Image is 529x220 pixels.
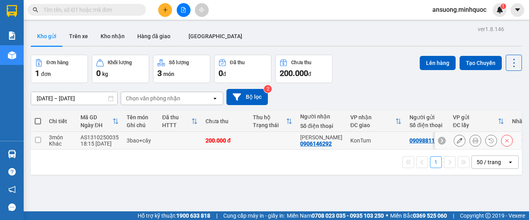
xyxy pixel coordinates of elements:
button: caret-down [510,3,524,17]
div: Chọn văn phòng nhận [126,94,180,102]
span: Miền Nam [287,211,384,220]
div: 3bao+cây [127,137,154,144]
strong: 1900 633 818 [176,213,210,219]
div: Số điện thoại [409,122,445,128]
sup: 2 [264,85,272,93]
div: Đã thu [162,114,191,120]
button: Kho gửi [31,27,63,46]
div: 50 / trang [477,158,501,166]
div: LONG VŨ [300,134,342,141]
div: Ghi chú [127,122,154,128]
div: Trạng thái [253,122,286,128]
li: 649 [PERSON_NAME], Phường Kon Tum [74,19,330,29]
button: 1 [430,156,442,168]
span: copyright [485,213,491,218]
span: Miền Bắc [390,211,447,220]
img: icon-new-feature [496,6,503,13]
th: Toggle SortBy [249,111,296,132]
button: Lên hàng [420,56,456,70]
img: logo-vxr [7,5,17,17]
div: 200.000 đ [206,137,245,144]
span: đ [223,71,226,77]
div: 0906146292 [300,141,332,147]
input: Tìm tên, số ĐT hoặc mã đơn [43,6,136,14]
span: 0 [96,68,101,78]
div: ĐC giao [350,122,395,128]
span: đơn [41,71,51,77]
svg: open [507,159,514,165]
img: solution-icon [8,31,16,40]
span: Cung cấp máy in - giấy in: [223,211,285,220]
th: Toggle SortBy [346,111,406,132]
span: 200.000 [280,68,308,78]
button: Số lượng3món [153,55,210,83]
div: AS1310250035 [80,134,119,141]
strong: 0369 525 060 [413,213,447,219]
button: plus [158,3,172,17]
span: plus [163,7,168,13]
span: món [163,71,174,77]
div: VP nhận [350,114,395,120]
div: Ngày ĐH [80,122,112,128]
div: Chi tiết [49,118,73,124]
div: Người nhận [300,113,342,120]
div: HTTT [162,122,191,128]
div: Khối lượng [108,60,132,65]
span: notification [8,186,16,193]
div: Tên món [127,114,154,120]
span: ansuong.minhquoc [426,5,493,15]
button: Trên xe [63,27,94,46]
li: Hotline: 0846.855.855, [PHONE_NUMBER] [74,29,330,39]
div: Khác [49,141,73,147]
button: Hàng đã giao [131,27,177,46]
button: Đã thu0đ [214,55,271,83]
span: Hỗ trợ kỹ thuật: [138,211,210,220]
span: message [8,203,16,211]
div: Thu hộ [253,114,286,120]
img: warehouse-icon [8,150,16,158]
div: 18:15 [DATE] [80,141,119,147]
span: 1 [35,68,39,78]
span: aim [199,7,204,13]
button: Khối lượng0kg [92,55,149,83]
div: Đã thu [230,60,245,65]
span: caret-down [514,6,521,13]
div: ĐC lấy [453,122,498,128]
sup: 1 [501,4,506,9]
div: Người gửi [409,114,445,120]
span: search [33,7,38,13]
img: warehouse-icon [8,51,16,59]
div: Số lượng [169,60,189,65]
th: Toggle SortBy [77,111,123,132]
img: logo.jpg [10,10,49,49]
button: aim [195,3,209,17]
input: Select a date range. [31,92,117,105]
span: 3 [157,68,162,78]
button: Bộ lọc [226,89,268,105]
span: | [216,211,217,220]
span: kg [102,71,108,77]
span: 0 [219,68,223,78]
strong: 0708 023 035 - 0935 103 250 [312,213,384,219]
div: Đơn hàng [47,60,68,65]
th: Toggle SortBy [449,111,508,132]
div: ver 1.8.146 [478,25,504,33]
button: Đơn hàng1đơn [31,55,88,83]
span: [GEOGRAPHIC_DATA] [189,33,242,39]
button: Chưa thu200.000đ [275,55,333,83]
span: ⚪️ [386,214,388,217]
div: Số điện thoại [300,123,342,129]
div: Chưa thu [291,60,311,65]
div: Mã GD [80,114,112,120]
span: đ [308,71,311,77]
div: VP gửi [453,114,498,120]
button: Kho nhận [94,27,131,46]
span: question-circle [8,168,16,176]
span: | [453,211,454,220]
div: Chưa thu [206,118,245,124]
b: GỬI : An Sương [10,57,85,70]
div: 0909881129 [409,137,441,144]
button: file-add [177,3,191,17]
button: Tạo Chuyến [460,56,502,70]
div: 3 món [49,134,73,141]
